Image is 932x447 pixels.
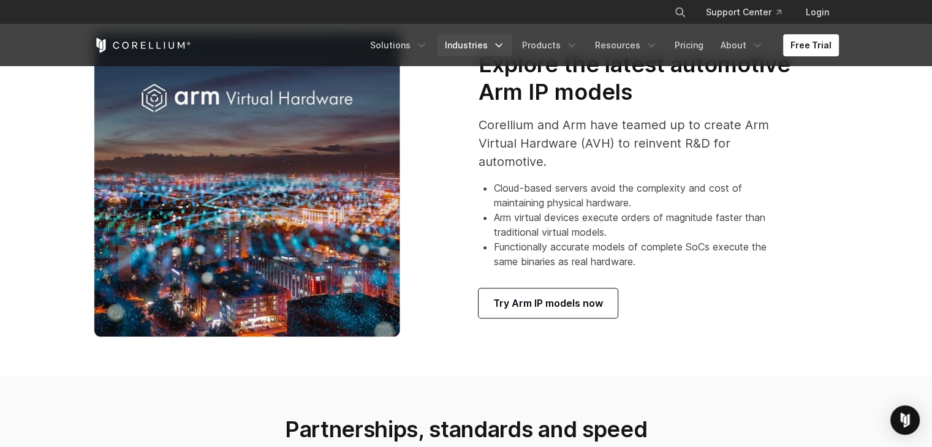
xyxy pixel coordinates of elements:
div: Open Intercom Messenger [890,405,920,435]
a: Pricing [667,34,711,56]
li: Functionally accurate models of complete SoCs execute the same binaries as real hardware. [494,239,792,269]
a: Support Center [696,1,791,23]
li: Cloud-based servers avoid the complexity and cost of maintaining physical hardware. [494,181,792,210]
div: Navigation Menu [363,34,839,56]
a: Try Arm IP models now [479,288,618,318]
a: Free Trial [783,34,839,56]
a: Solutions [363,34,435,56]
a: Products [515,34,585,56]
a: About [713,34,771,56]
div: Navigation Menu [659,1,839,23]
img: Arm Virtual Hardware image 1 [94,31,400,337]
a: Login [796,1,839,23]
a: Resources [588,34,665,56]
a: Corellium Home [94,38,191,53]
a: Industries [438,34,512,56]
h2: Partnerships, standards and speed [157,416,775,443]
span: Corellium and Arm have teamed up to create Arm Virtual Hardware (AVH) to reinvent R&D for automot... [479,118,769,169]
button: Search [669,1,691,23]
li: Arm virtual devices execute orders of magnitude faster than traditional virtual models. [494,210,792,239]
h3: Explore the latest automotive Arm IP models [479,51,792,106]
span: Try Arm IP models now [493,296,603,310]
